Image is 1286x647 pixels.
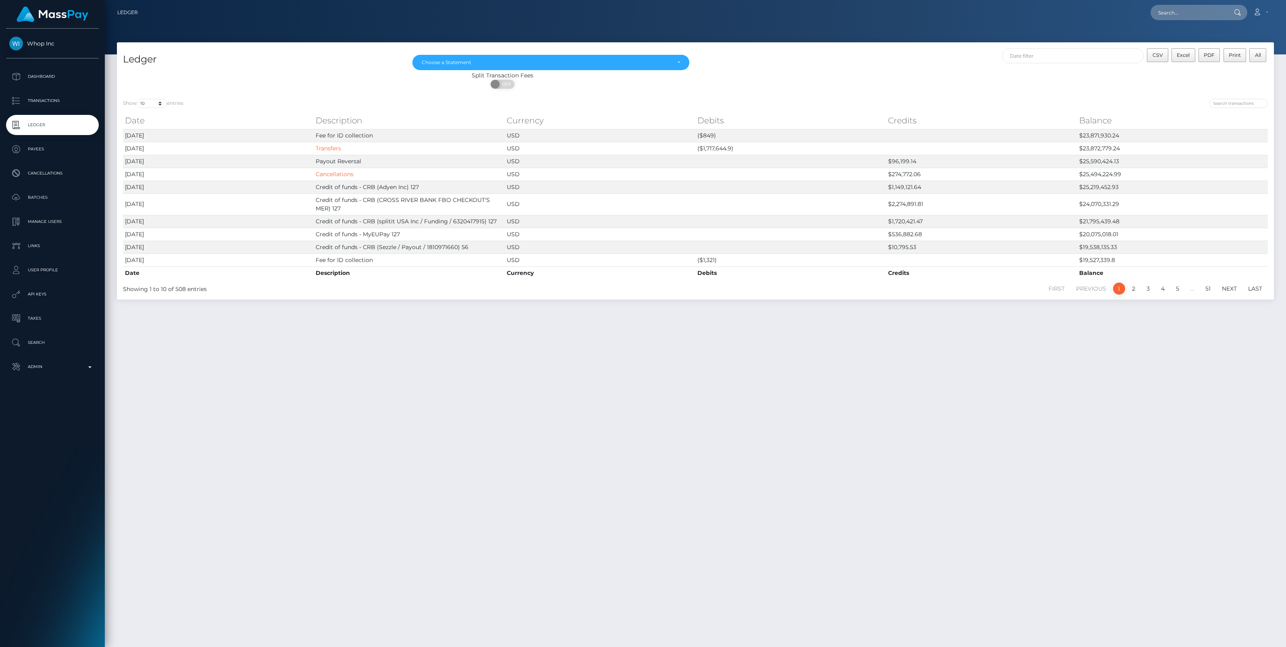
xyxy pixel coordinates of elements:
p: User Profile [9,264,96,276]
td: $24,070,331.29 [1077,193,1268,215]
p: Links [9,240,96,252]
td: [DATE] [123,142,314,155]
td: [DATE] [123,228,314,241]
span: Print [1229,52,1241,58]
th: Credits [886,266,1077,279]
p: Admin [9,361,96,373]
a: Cancellations [316,171,354,178]
span: PDF [1204,52,1215,58]
td: USD [505,181,695,193]
td: [DATE] [123,155,314,168]
p: Manage Users [9,216,96,228]
img: Whop Inc [9,37,23,50]
a: API Keys [6,284,99,304]
th: Debits [695,112,886,129]
p: Taxes [9,312,96,325]
a: Taxes [6,308,99,329]
td: [DATE] [123,254,314,266]
td: Payout Reversal [314,155,504,168]
p: Transactions [9,95,96,107]
th: Debits [695,266,886,279]
button: Print [1224,48,1246,62]
button: CSV [1147,48,1168,62]
th: Date [123,112,314,129]
td: $23,872,779.24 [1077,142,1268,155]
span: CSV [1153,52,1163,58]
button: Excel [1172,48,1195,62]
a: Batches [6,187,99,208]
td: $19,527,339.8 [1077,254,1268,266]
td: $20,075,018.01 [1077,228,1268,241]
a: Manage Users [6,212,99,232]
th: Date [123,266,314,279]
td: USD [505,129,695,142]
td: [DATE] [123,215,314,228]
p: Search [9,337,96,349]
td: USD [505,228,695,241]
td: $536,882.68 [886,228,1077,241]
td: [DATE] [123,241,314,254]
a: Ledger [117,4,138,21]
p: API Keys [9,288,96,300]
td: USD [505,168,695,181]
input: Search... [1151,5,1226,20]
a: Links [6,236,99,256]
p: Cancellations [9,167,96,179]
th: Balance [1077,112,1268,129]
a: 2 [1128,283,1140,295]
td: [DATE] [123,168,314,181]
a: Last [1244,283,1267,295]
td: $10,795.53 [886,241,1077,254]
input: Search transactions [1209,99,1268,108]
a: 3 [1142,283,1154,295]
td: $25,494,224.99 [1077,168,1268,181]
a: Transactions [6,91,99,111]
select: Showentries [137,99,167,108]
button: Choose a Statement [412,55,690,70]
a: 5 [1172,283,1184,295]
a: User Profile [6,260,99,280]
td: $21,795,439.48 [1077,215,1268,228]
a: Admin [6,357,99,377]
td: [DATE] [123,193,314,215]
a: Dashboard [6,67,99,87]
td: $19,538,135.33 [1077,241,1268,254]
td: Fee for ID collection [314,254,504,266]
td: USD [505,155,695,168]
a: 4 [1157,283,1169,295]
p: Payees [9,143,96,155]
span: Whop Inc [6,40,99,47]
div: Split Transaction Fees [117,71,888,80]
th: Description [314,112,504,129]
a: Next [1217,283,1241,295]
td: Credit of funds - CRB (splitit USA Inc / Funding / 6320417915) 127 [314,215,504,228]
td: ($1,321) [695,254,886,266]
td: [DATE] [123,129,314,142]
td: Credit of funds - CRB (CROSS RIVER BANK FBO CHECKOUT'S MER) 127 [314,193,504,215]
td: $96,199.14 [886,155,1077,168]
th: Description [314,266,504,279]
a: Cancellations [6,163,99,183]
td: $23,871,930.24 [1077,129,1268,142]
td: USD [505,241,695,254]
td: Credit of funds - CRB (Sezzle / Payout / 1810971660) 56 [314,241,504,254]
div: Choose a Statement [422,59,671,66]
h4: Ledger [123,52,400,67]
td: USD [505,193,695,215]
span: Excel [1177,52,1190,58]
a: 51 [1201,283,1215,295]
span: OFF [495,80,515,89]
th: Currency [505,266,695,279]
a: 1 [1113,283,1125,295]
a: Transfers [316,145,341,152]
td: $25,219,452.93 [1077,181,1268,193]
td: $274,772.06 [886,168,1077,181]
td: Credit of funds - MyEUPay 127 [314,228,504,241]
td: $1,149,121.64 [886,181,1077,193]
td: $2,274,891.81 [886,193,1077,215]
img: MassPay Logo [17,6,88,22]
td: Credit of funds - CRB (Adyen Inc) 127 [314,181,504,193]
p: Dashboard [9,71,96,83]
th: Currency [505,112,695,129]
th: Balance [1077,266,1268,279]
